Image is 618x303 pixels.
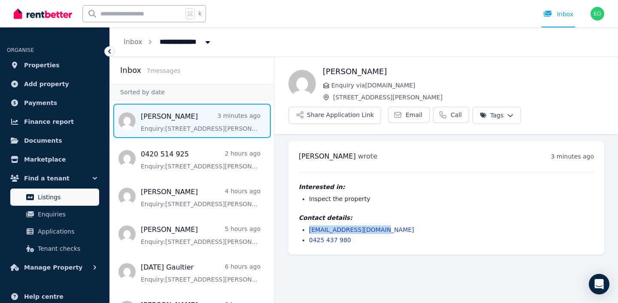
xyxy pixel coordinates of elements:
a: Inbox [124,38,142,46]
a: [PERSON_NAME]3 minutes agoEnquiry:[STREET_ADDRESS][PERSON_NAME]. [141,111,261,133]
nav: Breadcrumb [110,27,226,57]
span: [STREET_ADDRESS][PERSON_NAME] [333,93,604,102]
span: Enquiry via [DOMAIN_NAME] [331,81,604,90]
span: Finance report [24,117,74,127]
h2: Inbox [120,64,141,76]
a: Listings [10,189,99,206]
a: Payments [7,94,103,111]
a: [DATE] Gaultier6 hours agoEnquiry:[STREET_ADDRESS][PERSON_NAME]. [141,262,261,284]
span: wrote [358,152,377,160]
span: Tags [480,111,503,120]
img: Julia [288,70,316,97]
a: Call [433,107,469,123]
span: Call [451,111,462,119]
div: Inbox [543,10,573,18]
span: Properties [24,60,60,70]
span: Documents [24,135,62,146]
a: Email [388,107,430,123]
button: Share Application Link [288,107,381,124]
h4: Contact details: [299,213,594,222]
img: Ezechiel Orski-Ritchie [591,7,604,21]
span: Applications [38,226,96,237]
a: Finance report [7,113,103,130]
span: Listings [38,192,96,202]
span: Find a tenant [24,173,70,183]
span: Payments [24,98,57,108]
a: Properties [7,57,103,74]
img: RentBetter [14,7,72,20]
a: Tenant checks [10,240,99,257]
button: Tags [473,107,521,124]
span: Add property [24,79,69,89]
span: ORGANISE [7,47,34,53]
a: 0420 514 9252 hours agoEnquiry:[STREET_ADDRESS][PERSON_NAME]. [141,149,261,171]
a: Documents [7,132,103,149]
span: Manage Property [24,262,82,273]
a: [EMAIL_ADDRESS][DOMAIN_NAME] [309,226,414,233]
span: Enquiries [38,209,96,219]
time: 3 minutes ago [551,153,594,160]
a: Marketplace [7,151,103,168]
span: k [198,10,201,17]
a: 0425 437 980 [309,237,351,243]
h4: Interested in: [299,183,594,191]
div: Open Intercom Messenger [589,274,609,294]
a: Applications [10,223,99,240]
button: Manage Property [7,259,103,276]
h1: [PERSON_NAME] [323,66,604,78]
a: Add property [7,75,103,93]
a: [PERSON_NAME]4 hours agoEnquiry:[STREET_ADDRESS][PERSON_NAME]. [141,187,261,208]
li: Inspect the property [309,195,594,203]
span: Email [406,111,422,119]
span: Help centre [24,291,64,302]
a: Enquiries [10,206,99,223]
div: Sorted by date [110,84,274,100]
span: Tenant checks [38,243,96,254]
span: Marketplace [24,154,66,165]
span: 7 message s [146,67,180,74]
button: Find a tenant [7,170,103,187]
span: [PERSON_NAME] [299,152,356,160]
a: [PERSON_NAME]5 hours agoEnquiry:[STREET_ADDRESS][PERSON_NAME]. [141,225,261,246]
